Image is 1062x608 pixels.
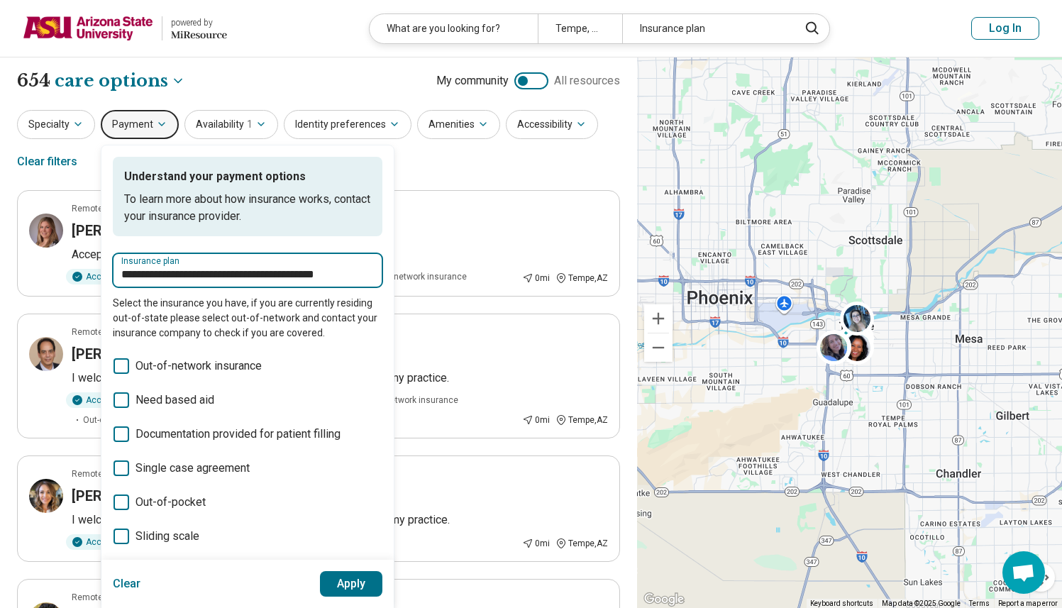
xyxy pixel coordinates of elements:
[135,392,214,409] span: Need based aid
[66,269,163,284] div: Accepting clients
[436,72,509,89] span: My community
[124,168,371,185] p: Understand your payment options
[522,537,550,550] div: 0 mi
[644,304,673,333] button: Zoom in
[72,468,151,480] p: Remote or In-person
[1002,551,1045,594] div: Open chat
[17,69,185,93] h1: 654
[538,14,622,43] div: Tempe, AZ 85281
[121,257,374,265] label: Insurance plan
[66,392,163,408] div: Accepting clients
[72,591,151,604] p: Remote or In-person
[320,571,383,597] button: Apply
[284,110,411,139] button: Identity preferences
[555,414,608,426] div: Tempe , AZ
[417,110,500,139] button: Amenities
[370,14,538,43] div: What are you looking for?
[247,117,253,132] span: 1
[385,270,467,283] span: In-network insurance
[83,414,135,426] span: Out-of-pocket
[17,110,95,139] button: Specialty
[66,534,163,550] div: Accepting clients
[522,272,550,284] div: 0 mi
[72,326,151,338] p: Remote or In-person
[101,110,179,139] button: Payment
[72,344,183,364] h3: [PERSON_NAME]
[55,69,168,93] span: care options
[72,246,608,263] p: Accepting new patients
[124,191,371,225] p: To learn more about how insurance works, contact your insurance provider.
[171,16,227,29] div: powered by
[135,426,341,443] span: Documentation provided for patient filling
[72,486,183,506] h3: [PERSON_NAME]
[506,110,598,139] button: Accessibility
[72,202,151,215] p: Remote or In-person
[184,110,278,139] button: Availability1
[135,494,206,511] span: Out-of-pocket
[55,69,185,93] button: Care options
[113,296,382,341] p: Select the insurance you have, if you are currently residing out-of-state please select out-of-ne...
[135,358,262,375] span: Out-of-network insurance
[23,11,153,45] img: Arizona State University
[554,72,620,89] span: All resources
[998,599,1058,607] a: Report a map error
[555,537,608,550] div: Tempe , AZ
[644,333,673,362] button: Zoom out
[376,394,458,407] span: In-network insurance
[522,414,550,426] div: 0 mi
[135,528,199,545] span: Sliding scale
[135,460,250,477] span: Single case agreement
[113,571,141,597] button: Clear
[882,599,961,607] span: Map data ©2025 Google
[72,370,608,387] p: I welcome and affirm clients of all identities and backgrounds in my practice.
[555,272,608,284] div: Tempe , AZ
[622,14,790,43] div: Insurance plan
[23,11,227,45] a: Arizona State Universitypowered by
[17,145,77,179] div: Clear filters
[72,221,183,241] h3: [PERSON_NAME]
[971,17,1039,40] button: Log In
[72,512,608,529] p: I welcome and affirm clients of all identities and backgrounds at my practice.
[969,599,990,607] a: Terms (opens in new tab)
